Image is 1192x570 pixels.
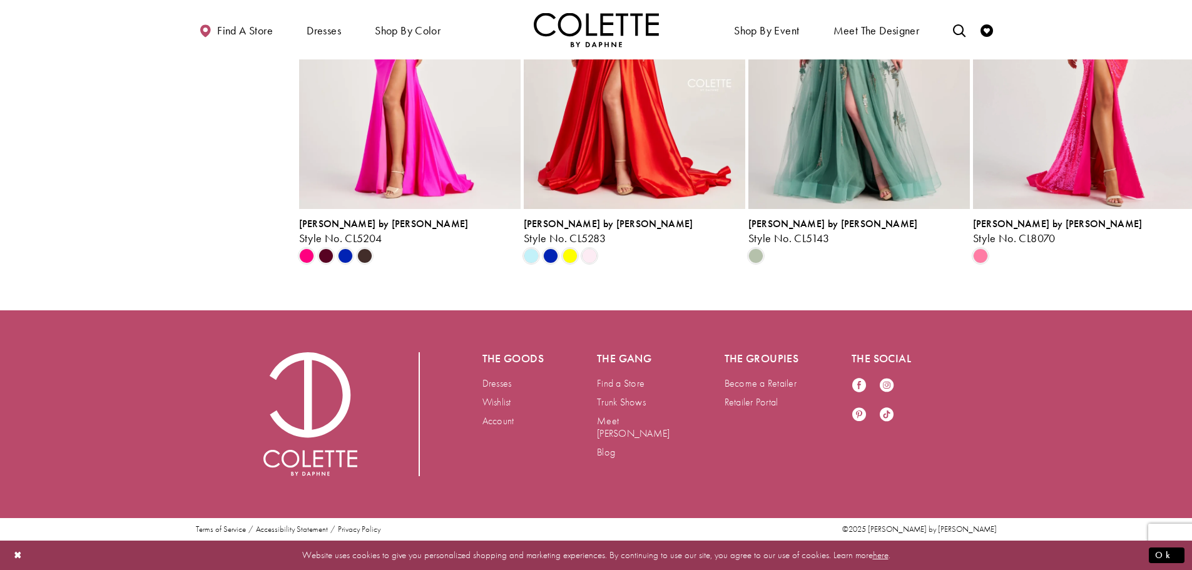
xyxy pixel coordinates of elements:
[748,218,970,245] div: Colette by Daphne Style No. CL5143
[973,231,1056,245] span: Style No. CL8070
[524,218,745,245] div: Colette by Daphne Style No. CL5283
[524,248,539,263] i: Light Blue
[830,13,923,47] a: Meet the designer
[731,13,802,47] span: Shop By Event
[196,525,246,534] a: Terms of Service
[973,248,988,263] i: Cotton Candy
[256,525,328,534] a: Accessibility Statement
[597,395,646,409] a: Trunk Shows
[482,395,511,409] a: Wishlist
[725,395,778,409] a: Retailer Portal
[263,352,357,476] img: Colette by Daphne
[191,525,385,534] ul: Post footer menu
[1149,547,1184,563] button: Submit Dialog
[725,352,802,365] h5: The groupies
[307,24,341,37] span: Dresses
[582,248,597,263] i: Light Pink
[524,231,606,245] span: Style No. CL5283
[299,217,469,230] span: [PERSON_NAME] by [PERSON_NAME]
[845,371,913,430] ul: Follow us
[338,525,380,534] a: Privacy Policy
[852,377,867,394] a: Visit our Facebook - Opens in new tab
[8,544,29,566] button: Close Dialog
[597,445,615,459] a: Blog
[873,549,889,561] a: here
[482,352,548,365] h5: The goods
[543,248,558,263] i: Royal Blue
[748,248,763,263] i: Sage
[597,352,675,365] h5: The gang
[725,377,797,390] a: Become a Retailer
[299,231,382,245] span: Style No. CL5204
[977,13,996,47] a: Check Wishlist
[597,414,670,440] a: Meet [PERSON_NAME]
[852,352,929,365] h5: The social
[375,24,441,37] span: Shop by color
[734,24,799,37] span: Shop By Event
[299,218,521,245] div: Colette by Daphne Style No. CL5204
[217,24,273,37] span: Find a store
[263,352,357,476] a: Visit Colette by Daphne Homepage
[563,248,578,263] i: Yellow
[372,13,444,47] span: Shop by color
[482,414,514,427] a: Account
[338,248,353,263] i: Royal Blue
[597,377,644,390] a: Find a Store
[950,13,969,47] a: Toggle search
[879,407,894,424] a: Visit our TikTok - Opens in new tab
[748,231,830,245] span: Style No. CL5143
[196,13,276,47] a: Find a store
[318,248,334,263] i: Burgundy
[748,217,918,230] span: [PERSON_NAME] by [PERSON_NAME]
[973,217,1143,230] span: [PERSON_NAME] by [PERSON_NAME]
[534,13,659,47] a: Visit Home Page
[833,24,920,37] span: Meet the designer
[534,13,659,47] img: Colette by Daphne
[299,248,314,263] i: Hot Pink
[852,407,867,424] a: Visit our Pinterest - Opens in new tab
[879,377,894,394] a: Visit our Instagram - Opens in new tab
[357,248,372,263] i: Espresso
[482,377,512,390] a: Dresses
[842,524,997,534] span: ©2025 [PERSON_NAME] by [PERSON_NAME]
[303,13,344,47] span: Dresses
[90,547,1102,564] p: Website uses cookies to give you personalized shopping and marketing experiences. By continuing t...
[524,217,693,230] span: [PERSON_NAME] by [PERSON_NAME]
